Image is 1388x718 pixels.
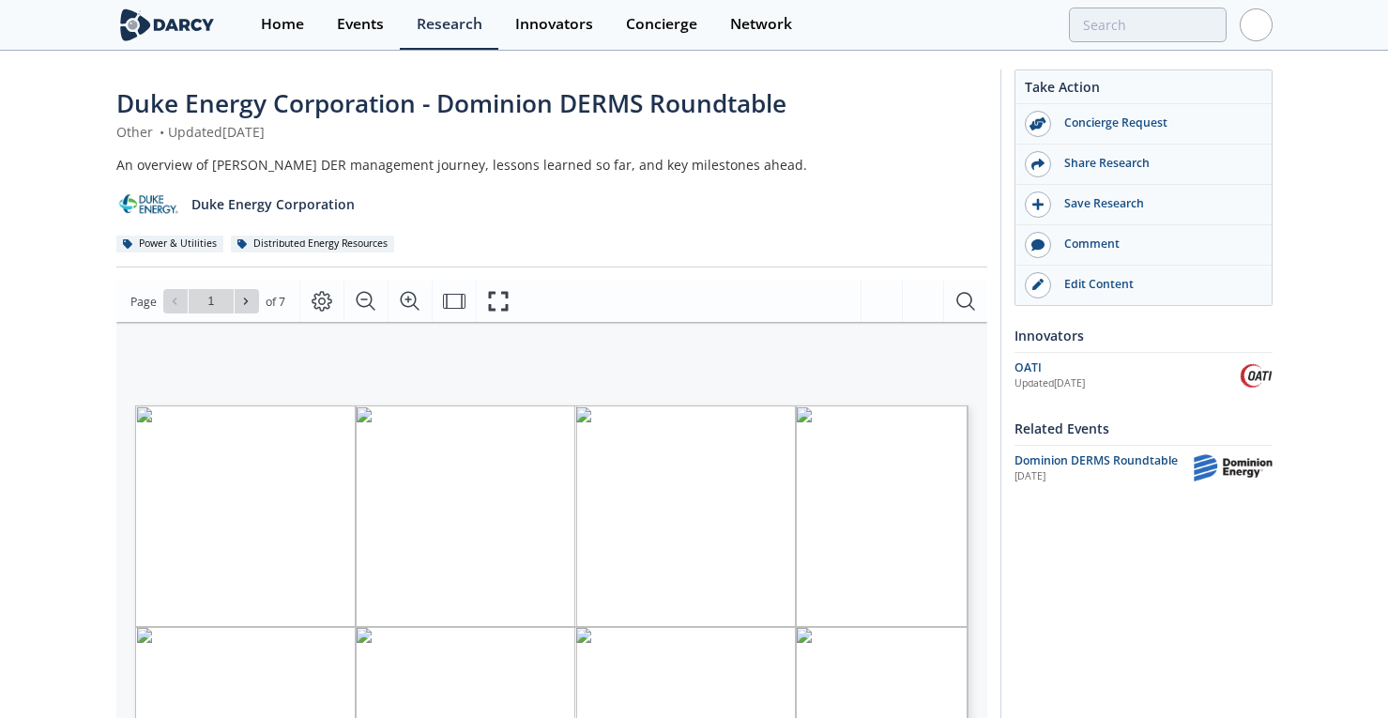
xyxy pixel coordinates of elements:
[116,8,219,41] img: logo-wide.svg
[1015,266,1272,305] a: Edit Content
[261,17,304,32] div: Home
[191,194,355,214] p: Duke Energy Corporation
[1051,115,1261,131] div: Concierge Request
[116,155,987,175] div: An overview of [PERSON_NAME] DER management journey, lessons learned so far, and key milestones a...
[1194,454,1273,482] img: Dominion Energy
[1069,8,1227,42] input: Advanced Search
[1014,452,1178,468] span: Dominion DERMS Roundtable
[1014,452,1273,484] a: Dominion DERMS Roundtable [DATE] Dominion Energy
[1014,359,1273,392] a: OATI Updated[DATE] OATI
[417,17,482,32] div: Research
[730,17,792,32] div: Network
[337,17,384,32] div: Events
[1014,359,1240,376] div: OATI
[1240,8,1273,41] img: Profile
[1014,319,1273,352] div: Innovators
[1051,276,1261,293] div: Edit Content
[1240,359,1273,392] img: OATI
[116,236,224,252] div: Power & Utilities
[1051,236,1261,252] div: Comment
[1309,643,1369,699] iframe: chat widget
[157,123,168,141] span: •
[515,17,593,32] div: Innovators
[626,17,697,32] div: Concierge
[116,122,987,142] div: Other Updated [DATE]
[231,236,395,252] div: Distributed Energy Resources
[116,86,786,120] span: Duke Energy Corporation - Dominion DERMS Roundtable
[1015,77,1272,104] div: Take Action
[1051,155,1261,172] div: Share Research
[1014,412,1273,445] div: Related Events
[1014,376,1240,391] div: Updated [DATE]
[1014,469,1181,484] div: [DATE]
[1051,195,1261,212] div: Save Research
